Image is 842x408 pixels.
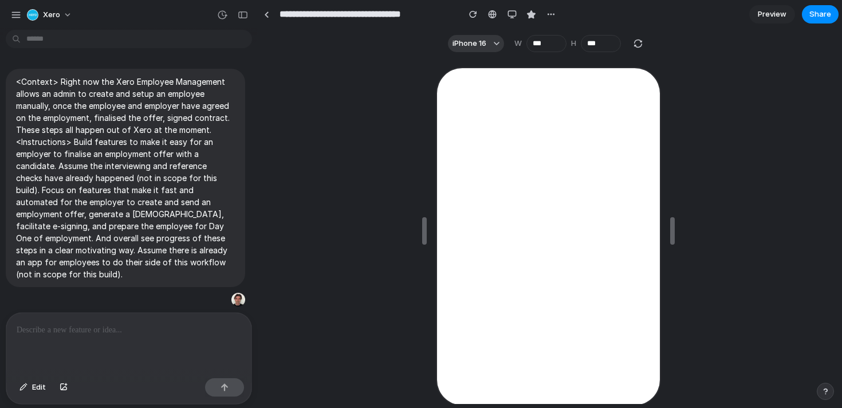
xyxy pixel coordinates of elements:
[809,9,831,20] span: Share
[571,38,576,49] label: H
[43,9,60,21] span: Xero
[453,38,486,49] span: iPhone 16
[16,76,235,280] span: <Context> Right now the Xero Employee Management allows an admin to create and setup an employee ...
[758,9,786,20] span: Preview
[22,6,78,24] button: Xero
[448,35,504,52] button: iPhone 16
[802,5,839,23] button: Share
[14,378,52,397] button: Edit
[32,382,46,393] span: Edit
[514,38,522,49] label: W
[749,5,795,23] a: Preview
